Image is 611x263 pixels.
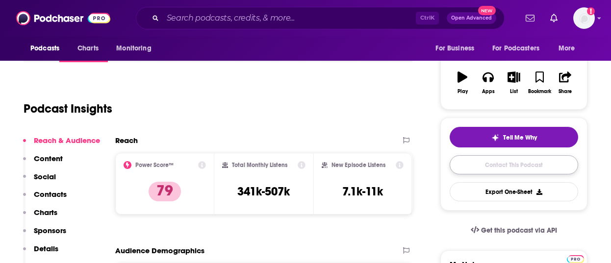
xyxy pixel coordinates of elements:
[486,39,554,58] button: open menu
[522,10,538,26] a: Show notifications dropdown
[24,39,72,58] button: open menu
[23,172,56,190] button: Social
[447,12,496,24] button: Open AdvancedNew
[450,155,578,174] a: Contact This Podcast
[559,42,575,55] span: More
[573,7,595,29] span: Logged in as aweed
[567,254,584,263] a: Pro website
[24,101,112,116] h1: Podcast Insights
[451,16,492,21] span: Open Advanced
[23,190,67,208] button: Contacts
[109,39,164,58] button: open menu
[77,42,99,55] span: Charts
[450,182,578,201] button: Export One-Sheet
[232,162,287,168] h2: Total Monthly Listens
[458,89,468,95] div: Play
[463,218,565,242] a: Get this podcast via API
[587,7,595,15] svg: Add a profile image
[136,7,505,29] div: Search podcasts, credits, & more...
[23,154,63,172] button: Content
[23,208,57,226] button: Charts
[492,42,539,55] span: For Podcasters
[16,9,110,27] img: Podchaser - Follow, Share and Rate Podcasts
[23,136,100,154] button: Reach & Audience
[34,190,67,199] p: Contacts
[481,226,557,235] span: Get this podcast via API
[34,226,66,235] p: Sponsors
[149,182,181,201] p: 79
[342,184,383,199] h3: 7.1k-11k
[71,39,104,58] a: Charts
[115,246,204,255] h2: Audience Demographics
[573,7,595,29] button: Show profile menu
[163,10,416,26] input: Search podcasts, credits, & more...
[552,39,587,58] button: open menu
[546,10,561,26] a: Show notifications dropdown
[450,127,578,147] button: tell me why sparkleTell Me Why
[23,244,58,262] button: Details
[528,89,551,95] div: Bookmark
[116,42,151,55] span: Monitoring
[503,134,537,142] span: Tell Me Why
[115,136,138,145] h2: Reach
[478,6,496,15] span: New
[34,154,63,163] p: Content
[34,208,57,217] p: Charts
[510,89,518,95] div: List
[34,172,56,181] p: Social
[34,136,100,145] p: Reach & Audience
[501,65,527,100] button: List
[416,12,439,24] span: Ctrl K
[573,7,595,29] img: User Profile
[237,184,290,199] h3: 341k-507k
[450,65,475,100] button: Play
[135,162,174,168] h2: Power Score™
[567,255,584,263] img: Podchaser Pro
[559,89,572,95] div: Share
[527,65,552,100] button: Bookmark
[331,162,385,168] h2: New Episode Listens
[429,39,486,58] button: open menu
[23,226,66,244] button: Sponsors
[482,89,495,95] div: Apps
[491,134,499,142] img: tell me why sparkle
[34,244,58,253] p: Details
[435,42,474,55] span: For Business
[475,65,501,100] button: Apps
[553,65,578,100] button: Share
[30,42,59,55] span: Podcasts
